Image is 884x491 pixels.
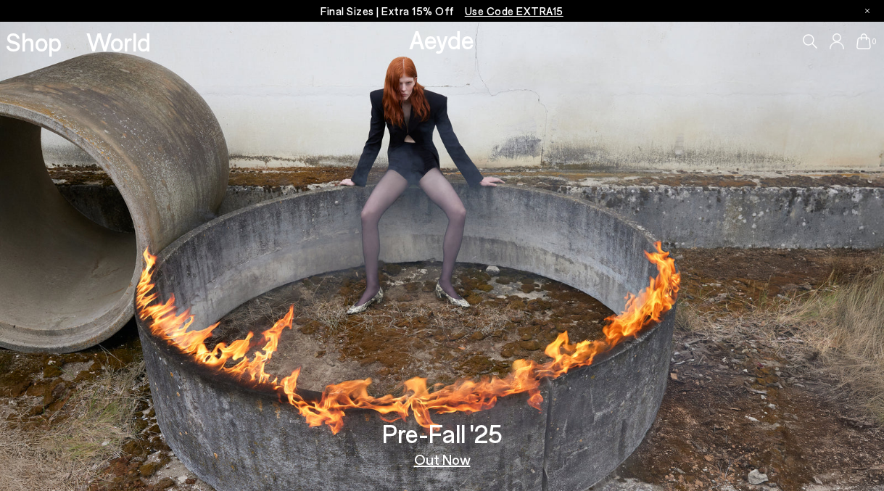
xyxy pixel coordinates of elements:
[321,2,563,20] p: Final Sizes | Extra 15% Off
[871,38,878,46] span: 0
[409,24,474,54] a: Aeyde
[414,452,471,466] a: Out Now
[856,33,871,49] a: 0
[382,421,503,446] h3: Pre-Fall '25
[86,29,151,54] a: World
[6,29,62,54] a: Shop
[465,4,563,17] span: Navigate to /collections/ss25-final-sizes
